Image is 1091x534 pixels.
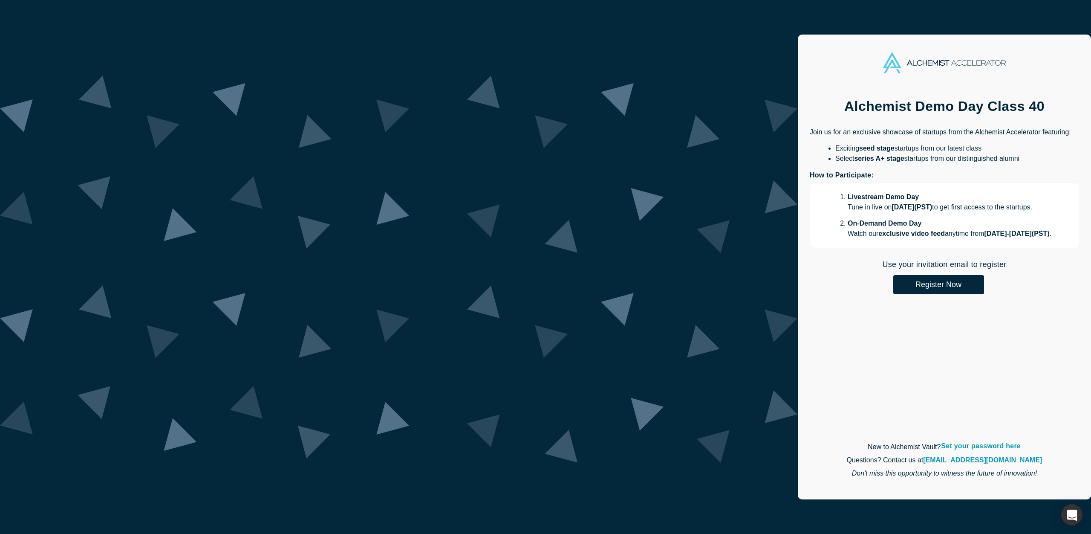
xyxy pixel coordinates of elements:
a: [EMAIL_ADDRESS][DOMAIN_NAME] [923,456,1042,464]
p: Questions? Contact us at [810,455,1079,465]
strong: seed stage [859,145,895,152]
p: New to Alchemist Vault? [810,442,1079,452]
a: Set your password here [941,441,1021,452]
p: Tune in live on to get first access to the startups. [848,202,1055,212]
button: Register Now [893,275,984,294]
h1: Alchemist Demo Day Class 40 [810,97,1079,115]
div: Join us for an exclusive showcase of startups from the Alchemist Accelerator featuring: [810,127,1079,248]
strong: On-Demand Demo Day [848,220,921,227]
em: Don't miss this opportunity to witness the future of innovation! [852,470,1037,477]
p: Watch our anytime from . [848,229,1055,239]
img: Alchemist Accelerator Logo [883,52,1006,73]
strong: How to Participate: [810,171,874,179]
strong: [DATE] - [DATE] ( PST ) [984,230,1049,237]
li: Exciting startups from our latest class [835,143,1079,154]
strong: series A+ stage [854,155,904,162]
li: Select startups from our distinguished alumni [835,154,1079,164]
strong: Livestream Demo Day [848,193,919,200]
strong: [DATE] ( PST ) [892,203,932,211]
strong: exclusive video feed [878,230,945,237]
h2: Use your invitation email to register [810,260,1079,269]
